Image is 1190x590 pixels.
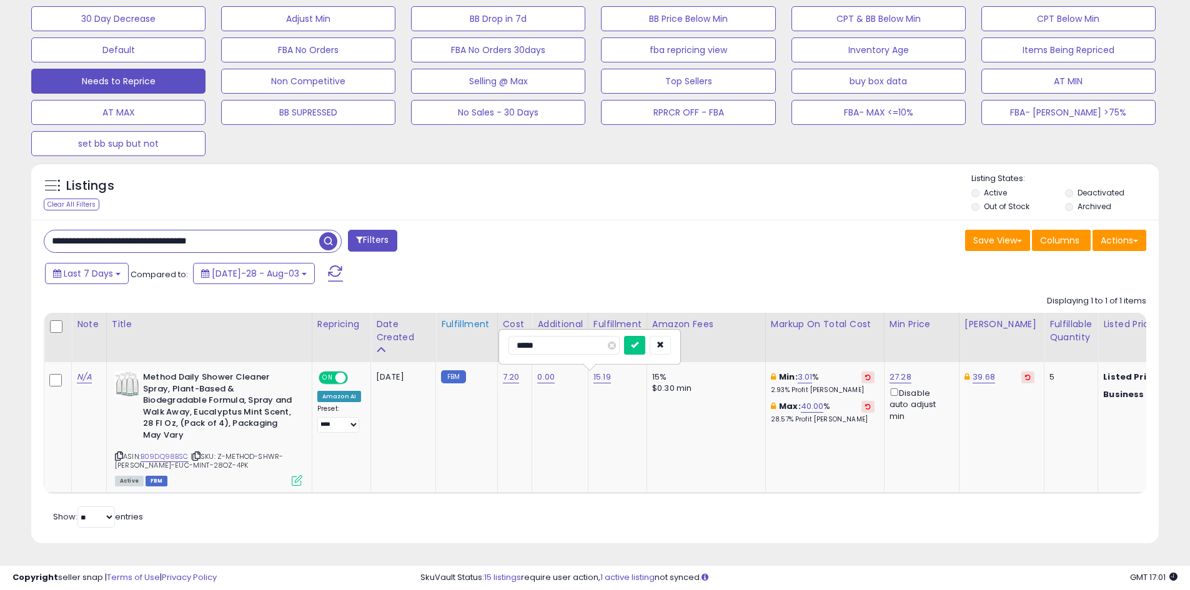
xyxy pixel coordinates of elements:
p: Listing States: [971,173,1159,185]
span: ON [320,373,335,383]
div: Fulfillment [441,318,492,331]
div: Amazon AI [317,391,361,402]
b: Max: [779,400,801,412]
i: This overrides the store level min markup for this listing [771,373,776,381]
img: 41JJp8BCvxL._SL40_.jpg [115,371,140,396]
div: % [771,401,875,424]
button: FBA- MAX <=10% [791,100,966,125]
a: Terms of Use [107,571,160,583]
div: seller snap | | [12,572,217,584]
div: Displaying 1 to 1 of 1 items [1047,295,1146,307]
div: [PERSON_NAME] [964,318,1039,331]
i: Revert to store-level Min Markup [865,374,871,380]
a: 3.01 [798,371,813,383]
button: FBA No Orders 30days [411,37,585,62]
button: Inventory Age [791,37,966,62]
a: B09DQ98BSC [141,451,189,462]
button: RPRCR OFF - FBA [601,100,775,125]
span: Compared to: [131,268,188,280]
button: buy box data [791,69,966,94]
button: AT MIN [981,69,1156,94]
div: Cost [503,318,527,331]
button: FBA No Orders [221,37,395,62]
th: The percentage added to the cost of goods (COGS) that forms the calculator for Min & Max prices. [765,313,884,362]
label: Out of Stock [984,201,1029,212]
div: Date Created [376,318,430,344]
a: Privacy Policy [162,571,217,583]
div: ASIN: [115,371,302,484]
button: No Sales - 30 Days [411,100,585,125]
small: FBM [441,370,465,383]
div: Amazon Fees [652,318,760,331]
label: Deactivated [1078,187,1124,198]
div: Repricing [317,318,365,331]
a: 39.68 [973,371,995,383]
div: [DATE] [376,371,426,383]
button: [DATE]-28 - Aug-03 [193,263,315,284]
span: Show: entries [53,511,143,523]
a: 27.28 [890,371,911,383]
div: Fulfillable Quantity [1049,318,1093,344]
label: Archived [1078,201,1111,212]
button: AT MAX [31,100,206,125]
div: SkuVault Status: require user action, not synced. [420,572,1178,584]
div: 15% [652,371,756,383]
button: Last 7 Days [45,263,129,284]
button: CPT & BB Below Min [791,6,966,31]
a: 40.00 [801,400,824,413]
button: fba repricing view [601,37,775,62]
span: FBM [146,476,168,486]
div: Title [112,318,307,331]
div: Disable auto adjust min [890,386,950,422]
button: CPT Below Min [981,6,1156,31]
div: Markup on Total Cost [771,318,879,331]
div: $0.30 min [652,383,756,394]
label: Active [984,187,1007,198]
div: Preset: [317,405,361,433]
button: BB SUPRESSED [221,100,395,125]
button: Adjust Min [221,6,395,31]
button: Top Sellers [601,69,775,94]
button: 30 Day Decrease [31,6,206,31]
a: N/A [77,371,92,383]
button: Columns [1032,230,1091,251]
button: Selling @ Max [411,69,585,94]
span: [DATE]-28 - Aug-03 [212,267,299,280]
button: Filters [348,230,397,252]
i: Revert to store-level Dynamic Max Price [1025,374,1031,380]
b: Business Price: [1103,388,1172,400]
a: 1 active listing [600,571,655,583]
a: 15.19 [593,371,611,383]
button: BB Drop in 7d [411,6,585,31]
button: Default [31,37,206,62]
span: Last 7 Days [64,267,113,280]
strong: Copyright [12,571,58,583]
span: OFF [346,373,366,383]
button: BB Price Below Min [601,6,775,31]
span: Columns [1040,234,1079,247]
div: % [771,371,875,395]
i: This overrides the store level max markup for this listing [771,402,776,410]
button: Items Being Repriced [981,37,1156,62]
div: Note [77,318,101,331]
b: Listed Price: [1103,371,1160,383]
button: set bb sup but not [31,131,206,156]
b: Method Daily Shower Cleaner Spray, Plant-Based & Biodegradable Formula, Spray and Walk Away, Euca... [143,371,295,444]
div: Additional Cost [537,318,583,344]
b: Min: [779,371,798,383]
a: 0.00 [537,371,555,383]
div: Min Price [890,318,954,331]
button: Actions [1093,230,1146,251]
i: Revert to store-level Max Markup [865,403,871,410]
button: Non Competitive [221,69,395,94]
button: Needs to Reprice [31,69,206,94]
i: This overrides the store level Dynamic Max Price for this listing [964,373,969,381]
span: All listings currently available for purchase on Amazon [115,476,144,486]
div: 5 [1049,371,1088,383]
p: 28.57% Profit [PERSON_NAME] [771,415,875,424]
button: Save View [965,230,1030,251]
p: 2.93% Profit [PERSON_NAME] [771,386,875,395]
div: Clear All Filters [44,199,99,210]
button: FBA- [PERSON_NAME] >75% [981,100,1156,125]
span: | SKU: Z-METHOD-SHWR-[PERSON_NAME]-EUC-MINT-28OZ-4PK [115,451,283,470]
